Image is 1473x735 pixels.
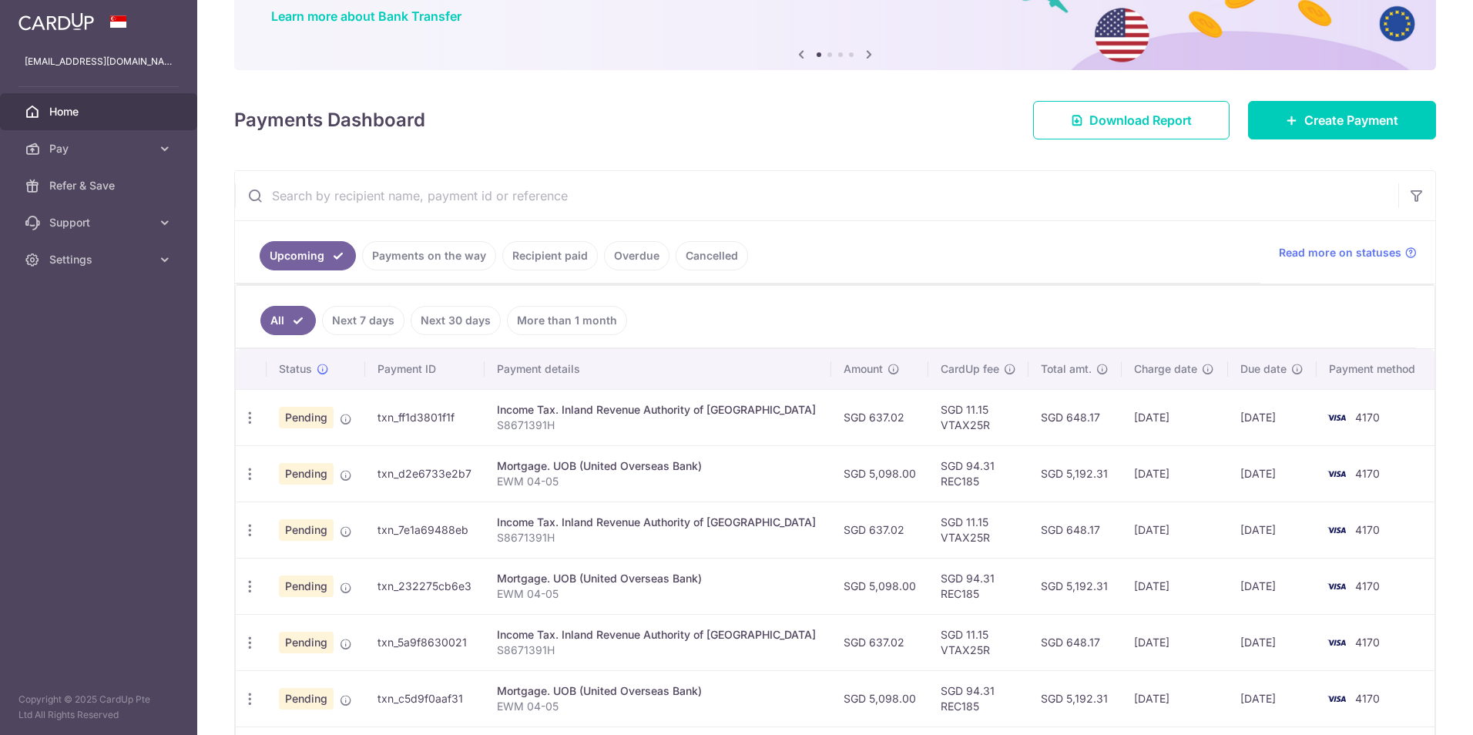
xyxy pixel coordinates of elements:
td: [DATE] [1228,558,1317,614]
a: Download Report [1033,101,1230,139]
p: S8671391H [497,418,819,433]
td: [DATE] [1228,445,1317,502]
p: EWM 04-05 [497,474,819,489]
div: Income Tax. Inland Revenue Authority of [GEOGRAPHIC_DATA] [497,627,819,643]
span: Pending [279,407,334,428]
td: txn_ff1d3801f1f [365,389,485,445]
span: CardUp fee [941,361,999,377]
td: SGD 637.02 [831,389,928,445]
span: Status [279,361,312,377]
div: Mortgage. UOB (United Overseas Bank) [497,683,819,699]
td: SGD 648.17 [1028,502,1122,558]
p: S8671391H [497,530,819,545]
td: [DATE] [1228,502,1317,558]
span: Create Payment [1304,111,1398,129]
a: Read more on statuses [1279,245,1417,260]
td: txn_d2e6733e2b7 [365,445,485,502]
td: SGD 11.15 VTAX25R [928,502,1028,558]
a: Create Payment [1248,101,1436,139]
td: [DATE] [1122,670,1227,727]
span: Pending [279,463,334,485]
span: Settings [49,252,151,267]
a: All [260,306,316,335]
td: SGD 11.15 VTAX25R [928,389,1028,445]
td: SGD 5,192.31 [1028,670,1122,727]
img: Bank Card [1321,633,1352,652]
p: [EMAIL_ADDRESS][DOMAIN_NAME] [25,54,173,69]
img: Bank Card [1321,690,1352,708]
td: SGD 94.31 REC185 [928,670,1028,727]
img: Bank Card [1321,465,1352,483]
td: SGD 5,098.00 [831,445,928,502]
span: Refer & Save [49,178,151,193]
td: [DATE] [1122,558,1227,614]
img: CardUp [18,12,94,31]
p: EWM 04-05 [497,586,819,602]
td: txn_5a9f8630021 [365,614,485,670]
td: SGD 5,098.00 [831,558,928,614]
td: txn_7e1a69488eb [365,502,485,558]
span: 4170 [1355,411,1380,424]
span: Read more on statuses [1279,245,1401,260]
div: Income Tax. Inland Revenue Authority of [GEOGRAPHIC_DATA] [497,402,819,418]
td: [DATE] [1122,502,1227,558]
td: [DATE] [1122,389,1227,445]
td: SGD 5,192.31 [1028,445,1122,502]
span: 4170 [1355,579,1380,592]
div: Mortgage. UOB (United Overseas Bank) [497,458,819,474]
input: Search by recipient name, payment id or reference [235,171,1398,220]
img: Bank Card [1321,577,1352,596]
span: Home [49,104,151,119]
span: Due date [1240,361,1287,377]
span: Pending [279,632,334,653]
td: [DATE] [1228,670,1317,727]
a: Payments on the way [362,241,496,270]
img: Bank Card [1321,521,1352,539]
h4: Payments Dashboard [234,106,425,134]
span: Pending [279,519,334,541]
a: Cancelled [676,241,748,270]
img: Bank Card [1321,408,1352,427]
th: Payment details [485,349,831,389]
span: Total amt. [1041,361,1092,377]
p: EWM 04-05 [497,699,819,714]
span: 4170 [1355,523,1380,536]
td: [DATE] [1228,389,1317,445]
a: More than 1 month [507,306,627,335]
td: SGD 5,192.31 [1028,558,1122,614]
p: S8671391H [497,643,819,658]
th: Payment method [1317,349,1434,389]
a: Overdue [604,241,669,270]
span: Pay [49,141,151,156]
td: SGD 5,098.00 [831,670,928,727]
span: 4170 [1355,636,1380,649]
a: Recipient paid [502,241,598,270]
span: Download Report [1089,111,1192,129]
td: SGD 11.15 VTAX25R [928,614,1028,670]
span: 4170 [1355,467,1380,480]
span: Pending [279,576,334,597]
span: Pending [279,688,334,710]
div: Mortgage. UOB (United Overseas Bank) [497,571,819,586]
td: SGD 94.31 REC185 [928,558,1028,614]
span: Charge date [1134,361,1197,377]
span: Amount [844,361,883,377]
a: Next 30 days [411,306,501,335]
td: [DATE] [1122,614,1227,670]
td: SGD 648.17 [1028,614,1122,670]
a: Upcoming [260,241,356,270]
a: Learn more about Bank Transfer [271,8,461,24]
td: [DATE] [1122,445,1227,502]
td: [DATE] [1228,614,1317,670]
td: txn_c5d9f0aaf31 [365,670,485,727]
a: Next 7 days [322,306,404,335]
th: Payment ID [365,349,485,389]
td: SGD 637.02 [831,614,928,670]
td: SGD 94.31 REC185 [928,445,1028,502]
span: Support [49,215,151,230]
td: SGD 637.02 [831,502,928,558]
div: Income Tax. Inland Revenue Authority of [GEOGRAPHIC_DATA] [497,515,819,530]
span: 4170 [1355,692,1380,705]
td: SGD 648.17 [1028,389,1122,445]
span: Help [35,11,66,25]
